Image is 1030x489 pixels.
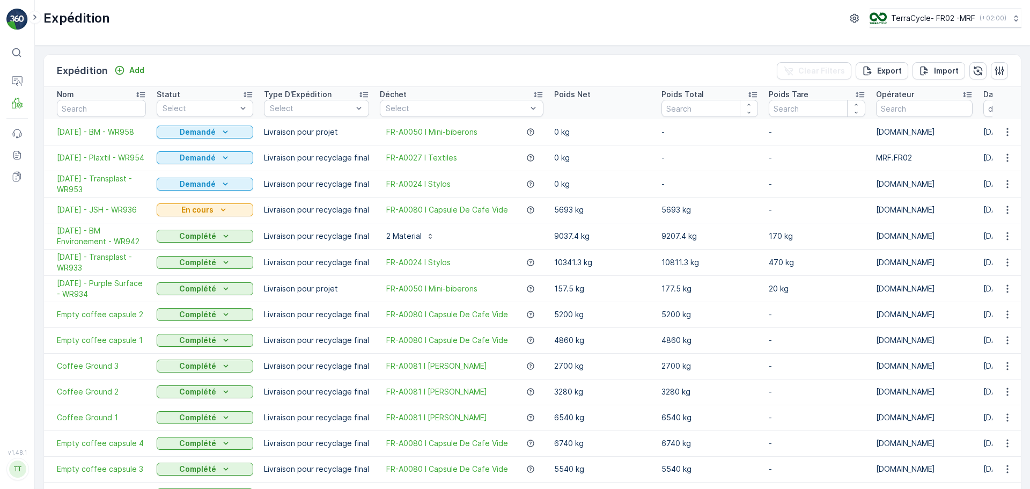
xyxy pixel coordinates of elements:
span: FR-A0024 I Stylos [386,179,451,189]
td: [DOMAIN_NAME] [871,327,978,353]
p: 3280 kg [661,386,758,397]
p: Complété [179,257,216,268]
button: TerraCycle- FR02 -MRF(+02:00) [870,9,1021,28]
span: [DATE] - Purple Surface - WR934 [57,278,146,300]
p: - [661,152,758,163]
img: terracycle.png [870,12,887,24]
p: 6740 kg [661,438,758,449]
span: v 1.48.1 [6,449,28,456]
p: Opérateur [876,89,914,100]
p: 0 kg [554,152,651,163]
button: Export [856,62,908,79]
p: 2700 kg [554,361,651,371]
p: - [769,361,865,371]
td: Livraison pour recyclage final [259,327,374,353]
a: FR-A0080 I Capsule De Cafe Vide [386,464,508,475]
p: 5693 kg [661,205,758,215]
p: 0 kg [554,179,651,189]
a: Empty coffee capsule 3 [57,464,146,475]
td: [DOMAIN_NAME] [871,430,978,456]
p: Complété [179,386,216,397]
p: - [769,386,865,397]
td: [DOMAIN_NAME] [871,379,978,405]
a: Coffee Ground 1 [57,412,146,423]
p: 9207.4 kg [661,231,758,242]
p: 6740 kg [554,438,651,449]
p: Complété [179,283,216,294]
button: Complété [157,411,253,424]
button: Demandé [157,178,253,191]
td: [DOMAIN_NAME] [871,275,978,302]
a: FR-A0080 I Capsule De Cafe Vide [386,309,508,320]
img: logo [6,9,28,30]
td: [DOMAIN_NAME] [871,405,978,430]
a: FR-A0050 I Mini-biberons [386,283,477,294]
td: Livraison pour projet [259,119,374,145]
p: 0 kg [554,127,651,137]
p: 5200 kg [554,309,651,320]
p: Import [934,65,959,76]
td: [DOMAIN_NAME] [871,197,978,223]
span: [DATE] - BM - WR958 [57,127,146,137]
p: Complété [179,309,216,320]
button: Clear Filters [777,62,851,79]
a: FR-A0027 I Textiles [386,152,457,163]
input: Search [876,100,973,117]
p: Demandé [180,152,216,163]
button: Complété [157,334,253,347]
p: 5540 kg [661,464,758,475]
p: - [769,335,865,346]
p: 6540 kg [554,412,651,423]
p: Déchet [380,89,407,100]
a: 22.07.2025 - BM Environement - WR942 [57,225,146,247]
p: Complété [179,335,216,346]
p: - [769,412,865,423]
a: Empty coffee capsule 2 [57,309,146,320]
p: - [769,179,865,189]
td: MRF.FR02 [871,145,978,171]
button: TT [6,458,28,480]
p: Clear Filters [798,65,845,76]
p: 20 kg [769,283,865,294]
td: [DOMAIN_NAME] [871,171,978,197]
p: - [769,464,865,475]
td: Livraison pour recyclage final [259,430,374,456]
a: 04.07.2025 - Purple Surface - WR934 [57,278,146,300]
input: Search [57,100,146,117]
td: Livraison pour recyclage final [259,405,374,430]
a: Empty coffee capsule 4 [57,438,146,449]
span: [DATE] - Plaxtil - WR954 [57,152,146,163]
p: 6540 kg [661,412,758,423]
a: FR-A0081 I Marc De Cafe [386,361,487,371]
p: 170 kg [769,231,865,242]
p: Add [129,65,144,76]
span: FR-A0080 I Capsule De Cafe Vide [386,438,508,449]
td: Livraison pour recyclage final [259,456,374,482]
span: FR-A0050 I Mini-biberons [386,127,477,137]
p: Poids Total [661,89,704,100]
span: [DATE] - JSH - WR936 [57,205,146,215]
button: Complété [157,437,253,450]
button: Demandé [157,151,253,164]
p: Poids Net [554,89,591,100]
a: FR-A0080 I Capsule De Cafe Vide [386,205,508,215]
p: En cours [181,205,214,215]
p: 10811.3 kg [661,257,758,268]
button: Demandé [157,126,253,138]
p: 2 Material [386,231,422,242]
p: Complété [179,231,216,242]
p: 9037.4 kg [554,231,651,242]
p: 5200 kg [661,309,758,320]
td: [DOMAIN_NAME] [871,353,978,379]
button: Complété [157,360,253,373]
p: - [769,205,865,215]
button: 2 Material [380,228,441,245]
span: [DATE] - Transplast - WR933 [57,252,146,273]
td: Livraison pour recyclage final [259,302,374,327]
div: TT [9,461,26,478]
